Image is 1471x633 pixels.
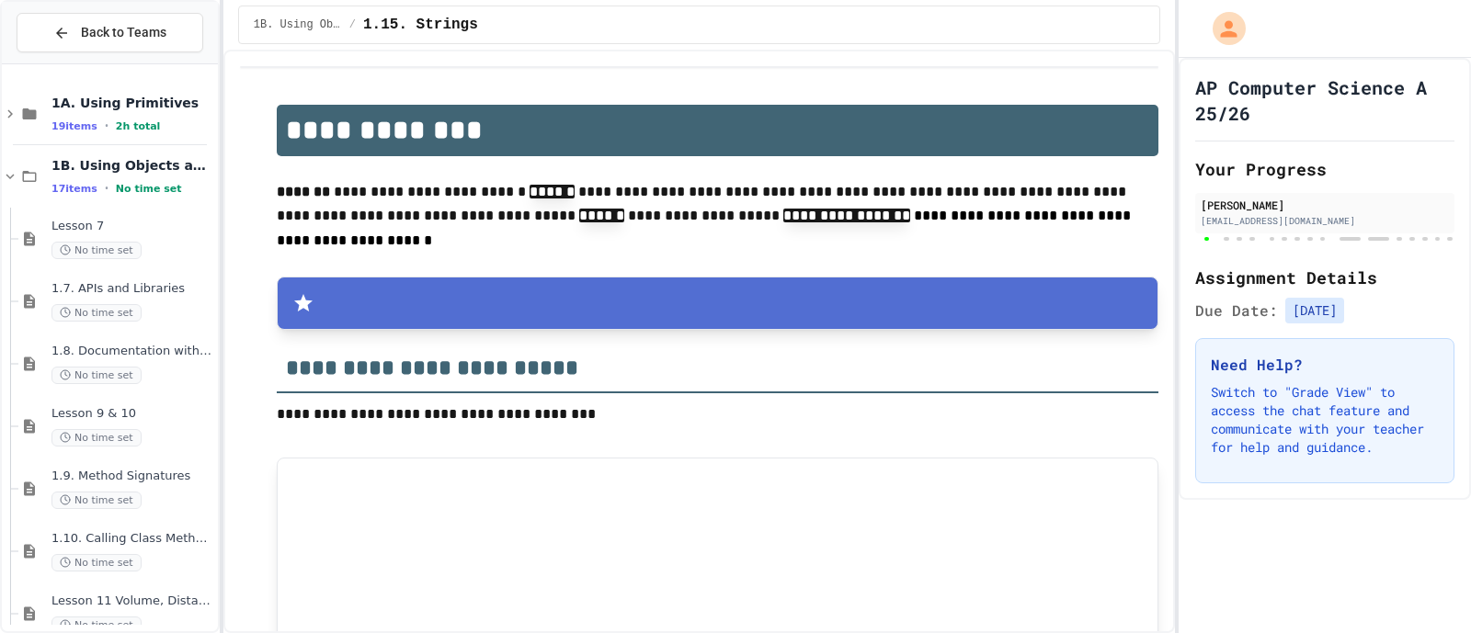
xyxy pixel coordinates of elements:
span: Lesson 7 [51,219,214,234]
span: Back to Teams [81,23,166,42]
iframe: chat widget [1318,480,1453,558]
button: Back to Teams [17,13,203,52]
span: No time set [51,367,142,384]
div: [EMAIL_ADDRESS][DOMAIN_NAME] [1201,214,1449,228]
div: My Account [1193,7,1250,50]
span: 1.7. APIs and Libraries [51,281,214,297]
iframe: chat widget [1394,560,1453,615]
span: 2h total [116,120,161,132]
span: 1B. Using Objects and Methods [254,17,342,32]
span: No time set [51,554,142,571]
span: [DATE] [1285,298,1344,323]
span: No time set [51,429,142,446]
span: • [105,181,108,196]
span: 19 items [51,120,97,132]
h1: AP Computer Science A 25/26 [1195,74,1454,126]
p: Switch to "Grade View" to access the chat feature and communicate with your teacher for help and ... [1211,383,1439,457]
span: 1B. Using Objects and Methods [51,157,214,174]
span: No time set [51,242,142,259]
span: 1.10. Calling Class Methods [51,531,214,547]
h2: Your Progress [1195,156,1454,182]
h2: Assignment Details [1195,265,1454,290]
span: No time set [51,492,142,509]
span: 1.8. Documentation with Comments and Preconditions [51,344,214,359]
span: Lesson 9 & 10 [51,406,214,422]
span: No time set [51,304,142,322]
span: / [349,17,356,32]
span: • [105,119,108,133]
span: 1.9. Method Signatures [51,469,214,484]
span: 1.15. Strings [363,14,478,36]
span: 1A. Using Primitives [51,95,214,111]
span: No time set [116,183,182,195]
div: [PERSON_NAME] [1201,197,1449,213]
span: Lesson 11 Volume, Distance, & Quadratic Formula [51,593,214,609]
h3: Need Help? [1211,354,1439,376]
span: 17 items [51,183,97,195]
span: Due Date: [1195,300,1278,322]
